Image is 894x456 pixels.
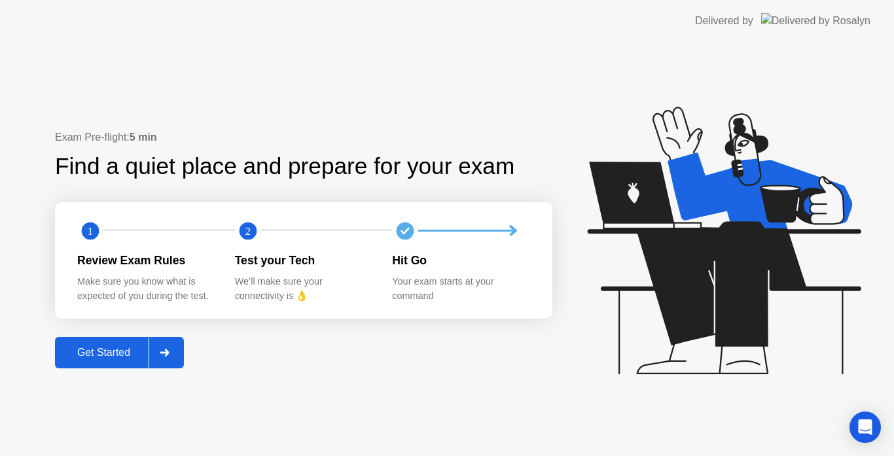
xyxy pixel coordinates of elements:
[130,132,157,143] b: 5 min
[77,275,214,303] div: Make sure you know what is expected of you during the test.
[55,337,184,368] button: Get Started
[59,347,149,359] div: Get Started
[695,13,753,29] div: Delivered by
[235,252,372,269] div: Test your Tech
[849,412,881,443] div: Open Intercom Messenger
[392,275,529,303] div: Your exam starts at your command
[77,252,214,269] div: Review Exam Rules
[88,224,93,237] text: 1
[392,252,529,269] div: Hit Go
[761,13,870,28] img: Delivered by Rosalyn
[235,275,372,303] div: We’ll make sure your connectivity is 👌
[245,224,251,237] text: 2
[55,149,516,184] div: Find a quiet place and prepare for your exam
[55,130,552,145] div: Exam Pre-flight:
